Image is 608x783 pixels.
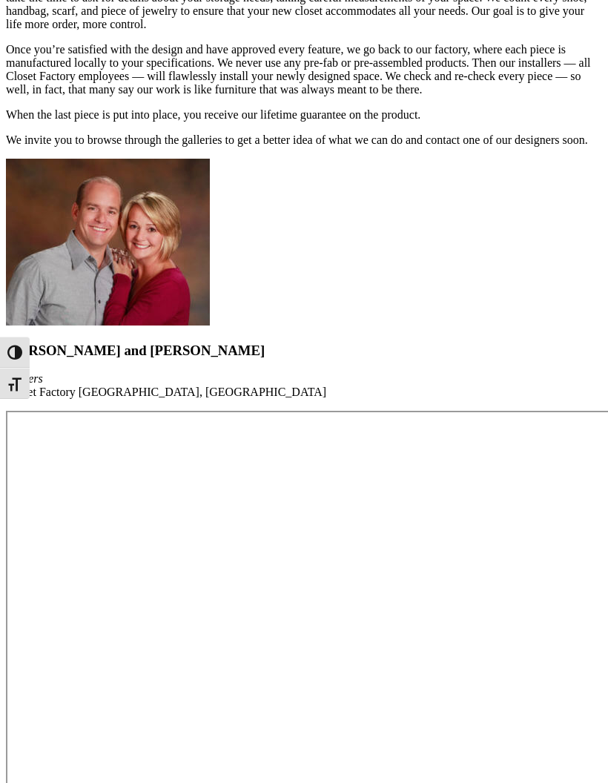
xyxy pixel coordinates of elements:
p: Closet Factory [GEOGRAPHIC_DATA], [GEOGRAPHIC_DATA] [6,372,602,399]
h3: [PERSON_NAME] and [PERSON_NAME] [6,343,602,359]
p: We invite you to browse through the galleries to get a better idea of what we can do and contact ... [6,133,602,147]
p: Once you’re satisfied with the design and have approved every feature, we go back to our factory,... [6,43,602,96]
p: When the last piece is put into place, you receive our lifetime guarantee on the product. [6,108,602,122]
